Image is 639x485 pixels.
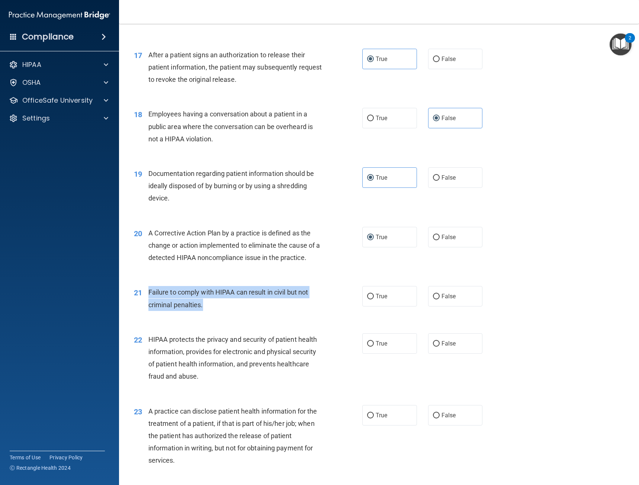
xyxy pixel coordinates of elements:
input: False [433,235,440,240]
span: Failure to comply with HIPAA can result in civil but not criminal penalties. [148,288,308,308]
p: Settings [22,114,50,123]
img: PMB logo [9,8,110,23]
span: True [376,340,387,347]
a: Settings [9,114,108,123]
span: False [441,234,456,241]
span: 17 [134,51,142,60]
span: A Corrective Action Plan by a practice is defined as the change or action implemented to eliminat... [148,229,320,261]
p: OSHA [22,78,41,87]
a: OfficeSafe University [9,96,108,105]
span: Employees having a conversation about a patient in a public area where the conversation can be ov... [148,110,313,142]
span: False [441,412,456,419]
input: False [433,175,440,181]
input: False [433,341,440,347]
input: True [367,294,374,299]
h4: Compliance [22,32,74,42]
span: Ⓒ Rectangle Health 2024 [10,464,71,472]
span: 23 [134,407,142,416]
span: True [376,174,387,181]
span: False [441,55,456,62]
span: True [376,412,387,419]
input: True [367,175,374,181]
p: OfficeSafe University [22,96,93,105]
span: A practice can disclose patient health information for the treatment of a patient, if that is par... [148,407,317,465]
a: Terms of Use [10,454,41,461]
a: OSHA [9,78,108,87]
button: Open Resource Center, 2 new notifications [610,33,632,55]
span: After a patient signs an authorization to release their patient information, the patient may subs... [148,51,322,83]
input: True [367,235,374,240]
span: 19 [134,170,142,179]
span: HIPAA protects the privacy and security of patient health information, provides for electronic an... [148,335,317,380]
input: False [433,294,440,299]
span: True [376,293,387,300]
span: False [441,174,456,181]
span: True [376,115,387,122]
input: True [367,341,374,347]
span: False [441,115,456,122]
input: True [367,57,374,62]
a: Privacy Policy [49,454,83,461]
span: True [376,55,387,62]
span: True [376,234,387,241]
span: 22 [134,335,142,344]
input: False [433,413,440,418]
span: 21 [134,288,142,297]
div: 2 [629,38,631,48]
span: False [441,293,456,300]
input: True [367,116,374,121]
span: 18 [134,110,142,119]
p: HIPAA [22,60,41,69]
input: True [367,413,374,418]
a: HIPAA [9,60,108,69]
span: 20 [134,229,142,238]
input: False [433,116,440,121]
input: False [433,57,440,62]
span: False [441,340,456,347]
span: Documentation regarding patient information should be ideally disposed of by burning or by using ... [148,170,314,202]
